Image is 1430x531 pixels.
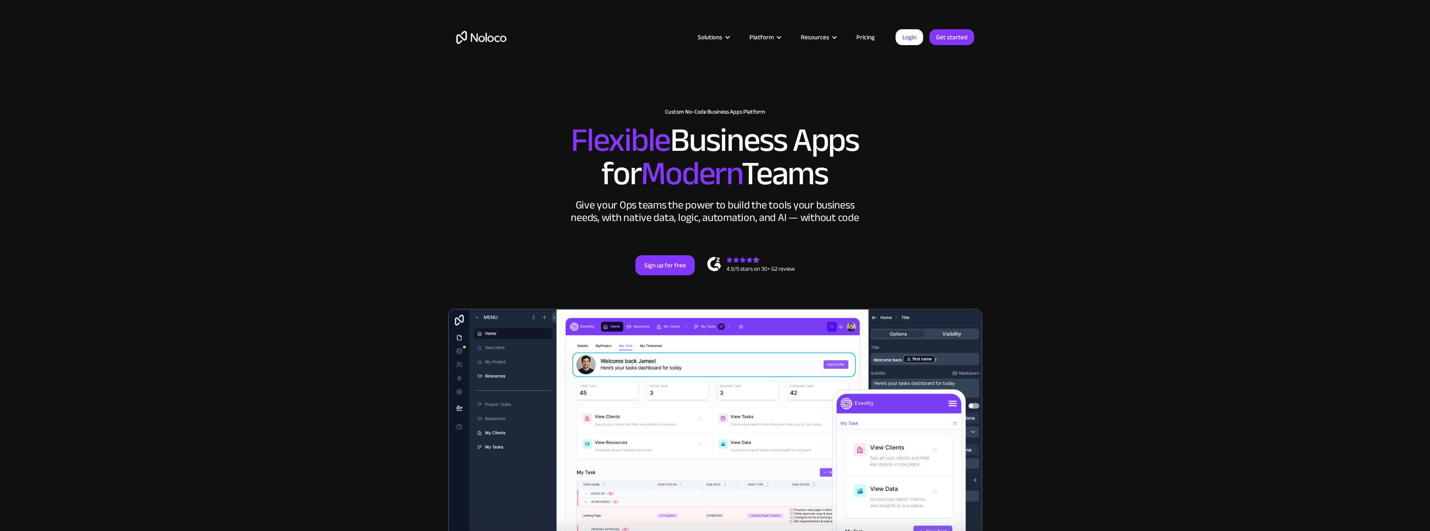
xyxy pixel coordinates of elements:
div: Platform [739,32,790,43]
div: Solutions [698,32,722,43]
a: Login [896,29,923,45]
div: Resources [801,32,829,43]
h2: Business Apps for Teams [456,124,974,191]
div: Platform [749,32,774,43]
div: Give your Ops teams the power to build the tools your business needs, with native data, logic, au... [569,199,861,224]
a: Sign up for free [635,255,695,275]
h1: Custom No-Code Business Apps Platform [456,109,974,115]
a: home [456,31,506,44]
a: Pricing [846,32,885,43]
div: Resources [790,32,846,43]
span: Modern [641,142,742,205]
a: Get started [929,29,974,45]
span: Flexible [571,109,670,171]
div: Solutions [687,32,739,43]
